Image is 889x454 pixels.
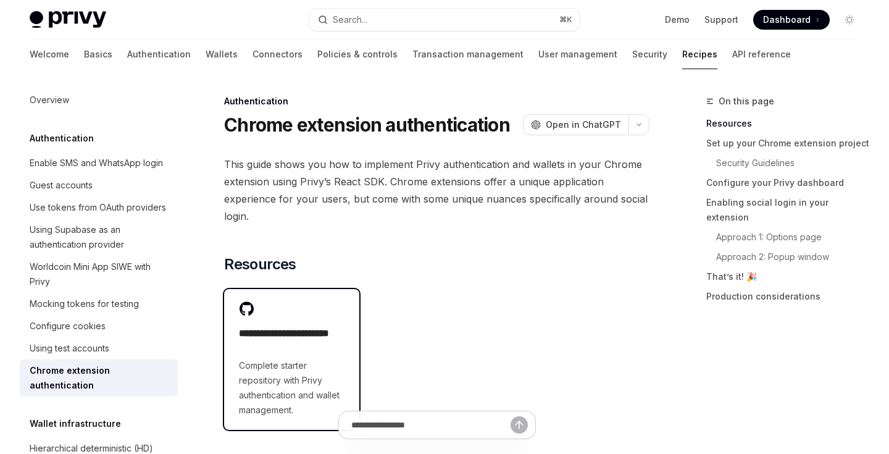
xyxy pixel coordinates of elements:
[20,152,178,174] a: Enable SMS and WhatsApp login
[206,40,238,69] a: Wallets
[20,174,178,196] a: Guest accounts
[224,254,296,274] span: Resources
[30,200,166,215] div: Use tokens from OAuth providers
[20,256,178,293] a: Worldcoin Mini App SIWE with Privy
[224,156,649,225] span: This guide shows you how to implement Privy authentication and wallets in your Chrome extension u...
[706,267,869,287] a: That’s it! 🎉
[538,40,617,69] a: User management
[706,287,869,306] a: Production considerations
[30,319,106,334] div: Configure cookies
[224,114,510,136] h1: Chrome extension authentication
[704,14,738,26] a: Support
[239,358,344,418] span: Complete starter repository with Privy authentication and wallet management.
[763,14,811,26] span: Dashboard
[753,10,830,30] a: Dashboard
[20,196,178,219] a: Use tokens from OAuth providers
[706,114,869,133] a: Resources
[706,173,869,193] a: Configure your Privy dashboard
[30,363,170,393] div: Chrome extension authentication
[706,133,869,153] a: Set up your Chrome extension project
[716,247,869,267] a: Approach 2: Popup window
[719,94,774,109] span: On this page
[317,40,398,69] a: Policies & controls
[20,293,178,315] a: Mocking tokens for testing
[30,93,69,107] div: Overview
[546,119,621,131] span: Open in ChatGPT
[716,227,869,247] a: Approach 1: Options page
[30,222,170,252] div: Using Supabase as an authentication provider
[706,193,869,227] a: Enabling social login in your extension
[30,259,170,289] div: Worldcoin Mini App SIWE with Privy
[30,178,93,193] div: Guest accounts
[30,131,94,146] h5: Authentication
[20,337,178,359] a: Using test accounts
[559,15,572,25] span: ⌘ K
[224,95,649,107] div: Authentication
[30,341,109,356] div: Using test accounts
[665,14,690,26] a: Demo
[20,359,178,397] a: Chrome extension authentication
[253,40,303,69] a: Connectors
[30,296,139,311] div: Mocking tokens for testing
[840,10,859,30] button: Toggle dark mode
[127,40,191,69] a: Authentication
[632,40,667,69] a: Security
[333,12,367,27] div: Search...
[716,153,869,173] a: Security Guidelines
[682,40,717,69] a: Recipes
[20,89,178,111] a: Overview
[224,289,359,430] a: **** **** **** **** ****Complete starter repository with Privy authentication and wallet management.
[30,40,69,69] a: Welcome
[20,315,178,337] a: Configure cookies
[511,416,528,434] button: Send message
[412,40,524,69] a: Transaction management
[20,219,178,256] a: Using Supabase as an authentication provider
[732,40,791,69] a: API reference
[84,40,112,69] a: Basics
[30,416,121,431] h5: Wallet infrastructure
[30,11,106,28] img: light logo
[30,156,163,170] div: Enable SMS and WhatsApp login
[523,114,628,135] button: Open in ChatGPT
[309,9,579,31] button: Search...⌘K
